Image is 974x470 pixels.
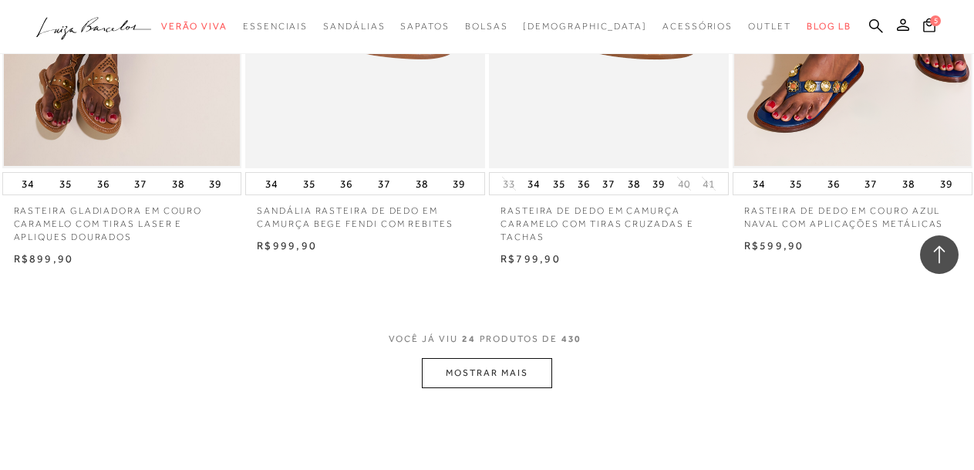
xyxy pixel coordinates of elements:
span: 24 [462,333,476,344]
a: categoryNavScreenReaderText [161,12,227,41]
span: Essenciais [243,21,308,32]
button: 34 [523,173,544,194]
button: 37 [598,173,619,194]
button: MOSTRAR MAIS [422,358,551,388]
button: 38 [623,173,645,194]
a: RASTEIRA DE DEDO EM COURO AZUL NAVAL COM APLICAÇÕES METÁLICAS [733,195,972,231]
a: RASTEIRA GLADIADORA EM COURO CARAMELO COM TIRAS LASER E APLIQUES DOURADOS [2,195,242,243]
button: 37 [130,173,151,194]
a: categoryNavScreenReaderText [323,12,385,41]
span: Bolsas [465,21,508,32]
span: Verão Viva [161,21,227,32]
button: 36 [573,173,595,194]
span: R$999,90 [257,239,317,252]
button: 36 [823,173,844,194]
button: 39 [448,173,470,194]
span: VOCÊ JÁ VIU PRODUTOS DE [389,333,586,344]
button: 38 [898,173,919,194]
a: categoryNavScreenReaderText [662,12,733,41]
button: 39 [204,173,226,194]
span: 430 [561,333,582,344]
span: R$599,90 [744,239,804,252]
a: categoryNavScreenReaderText [400,12,449,41]
button: 33 [498,177,520,191]
a: categoryNavScreenReaderText [243,12,308,41]
button: 39 [648,173,669,194]
span: Sapatos [400,21,449,32]
span: BLOG LB [807,21,851,32]
button: 38 [167,173,189,194]
button: 37 [860,173,881,194]
span: [DEMOGRAPHIC_DATA] [523,21,647,32]
button: 37 [373,173,395,194]
a: categoryNavScreenReaderText [465,12,508,41]
a: SANDÁLIA RASTEIRA DE DEDO EM CAMURÇA BEGE FENDI COM REBITES [245,195,485,231]
a: BLOG LB [807,12,851,41]
button: 5 [918,17,940,38]
button: 41 [698,177,720,191]
button: 35 [298,173,320,194]
span: Acessórios [662,21,733,32]
button: 34 [17,173,39,194]
button: 35 [55,173,76,194]
button: 40 [673,177,695,191]
a: RASTEIRA DE DEDO EM CAMURÇA CARAMELO COM TIRAS CRUZADAS E TACHAS [489,195,729,243]
button: 35 [548,173,570,194]
a: categoryNavScreenReaderText [748,12,791,41]
button: 34 [261,173,282,194]
span: R$899,90 [14,252,74,265]
a: noSubCategoriesText [523,12,647,41]
span: R$799,90 [500,252,561,265]
span: 5 [930,15,941,26]
button: 35 [785,173,807,194]
button: 36 [335,173,357,194]
button: 38 [411,173,433,194]
span: Sandálias [323,21,385,32]
button: 36 [93,173,114,194]
span: Outlet [748,21,791,32]
button: 34 [748,173,770,194]
button: 39 [935,173,957,194]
